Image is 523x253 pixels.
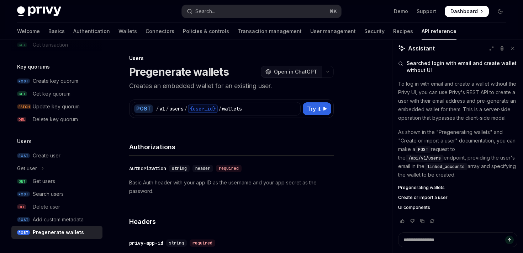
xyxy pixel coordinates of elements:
[118,23,137,40] a: Wallets
[17,104,31,109] span: PATCH
[11,175,102,188] a: GETGet users
[129,65,229,78] h1: Pregenerate wallets
[398,195,517,200] a: Create or import a user
[398,128,517,179] p: As shown in the "Pregenerating wallets" and "Create or import a user" documentation, you can make...
[129,178,334,195] p: Basic Auth header with your app ID as the username and your app secret as the password.
[195,7,215,16] div: Search...
[393,23,413,40] a: Recipes
[17,230,30,235] span: POST
[238,23,302,40] a: Transaction management
[394,8,408,15] a: Demo
[11,149,102,162] a: POSTCreate user
[188,104,218,113] div: {user_id}
[33,102,80,111] div: Update key quorum
[17,192,30,197] span: POST
[33,77,78,85] div: Create key quorum
[11,100,102,113] a: PATCHUpdate key quorum
[17,91,27,97] span: GET
[183,23,229,40] a: Policies & controls
[222,105,242,112] div: wallets
[11,75,102,87] a: POSTCreate key quorum
[418,147,428,152] span: POST
[261,66,322,78] button: Open in ChatGPT
[408,217,417,225] button: Vote that response was not good
[398,217,407,225] button: Vote that response was good
[129,55,334,62] div: Users
[408,155,441,161] span: /api/v1/users
[159,105,165,112] div: v1
[398,60,517,74] button: Searched login with email and create wallet without UI
[33,151,60,160] div: Create user
[428,217,437,225] button: Reload last chat
[422,23,456,40] a: API reference
[398,185,517,190] a: Pregenerating wallets
[218,105,221,112] div: /
[33,203,60,211] div: Delete user
[398,205,517,210] a: UI components
[48,23,65,40] a: Basics
[166,105,169,112] div: /
[156,105,159,112] div: /
[129,142,334,152] h4: Authorizations
[329,9,337,14] span: ⌘ K
[398,80,517,122] p: To log in with email and create a wallet without the Privy UI, you can use Privy's REST API to cr...
[129,165,166,172] div: Authorization
[17,63,50,71] h5: Key quorums
[11,200,102,213] a: DELDelete user
[11,87,102,100] a: GETGet key quorum
[495,6,506,17] button: Toggle dark mode
[417,8,436,15] a: Support
[33,90,70,98] div: Get key quorum
[129,81,334,91] p: Creates an embedded wallet for an existing user.
[11,226,102,239] a: POSTPregenerate wallets
[407,60,517,74] span: Searched login with email and create wallet without UI
[11,113,102,126] a: DELDelete key quorum
[11,188,102,200] a: POSTSearch users
[274,68,317,75] span: Open in ChatGPT
[303,102,331,115] button: Try it
[169,105,184,112] div: users
[182,5,341,18] button: Open search
[364,23,385,40] a: Security
[33,228,84,237] div: Pregenerate wallets
[408,44,435,53] span: Assistant
[17,23,40,40] a: Welcome
[17,79,30,84] span: POST
[505,236,514,244] button: Send message
[307,104,321,113] span: Try it
[398,195,448,200] span: Create or import a user
[17,179,27,184] span: GET
[33,115,78,124] div: Delete key quorum
[17,164,37,173] div: Get user
[17,217,30,222] span: POST
[17,137,32,146] h5: Users
[33,190,64,198] div: Search users
[17,153,30,158] span: POST
[398,185,445,190] span: Pregenerating wallets
[450,8,478,15] span: Dashboard
[310,23,356,40] a: User management
[33,177,55,185] div: Get users
[195,166,210,171] span: header
[398,232,517,247] textarea: Ask a question...
[146,23,174,40] a: Connectors
[427,164,465,169] span: linked_accounts
[172,166,187,171] span: string
[17,204,26,210] span: DEL
[184,105,187,112] div: /
[398,205,430,210] span: UI components
[418,217,427,225] button: Copy chat response
[216,165,242,172] div: required
[129,217,334,226] h4: Headers
[33,215,84,224] div: Add custom metadata
[73,23,110,40] a: Authentication
[11,213,102,226] a: POSTAdd custom metadata
[17,117,26,122] span: DEL
[11,162,102,175] button: Toggle Get user section
[17,6,61,16] img: dark logo
[445,6,489,17] a: Dashboard
[134,104,153,113] div: POST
